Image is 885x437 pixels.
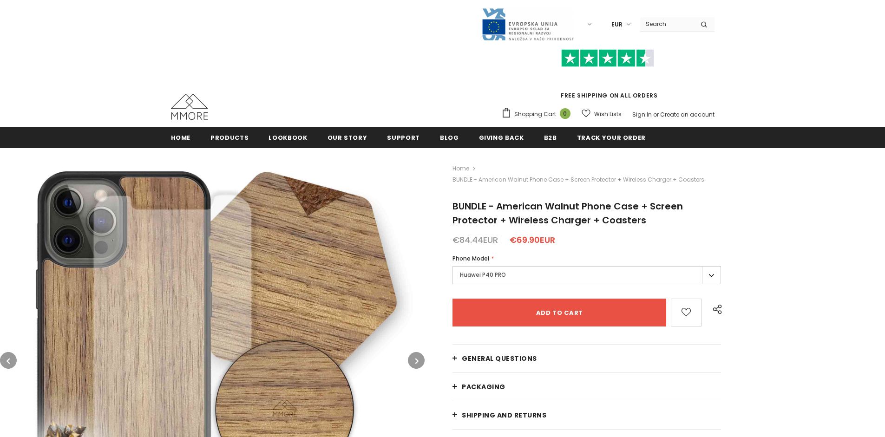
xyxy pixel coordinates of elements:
[510,234,555,246] span: €69.90EUR
[328,127,367,148] a: Our Story
[479,133,524,142] span: Giving back
[481,7,574,41] img: Javni Razpis
[501,67,715,91] iframe: Customer reviews powered by Trustpilot
[452,254,489,262] span: Phone Model
[632,111,652,118] a: Sign In
[582,106,622,122] a: Wish Lists
[594,110,622,119] span: Wish Lists
[452,345,721,372] a: General Questions
[452,401,721,429] a: Shipping and returns
[452,163,469,174] a: Home
[611,20,623,29] span: EUR
[440,127,459,148] a: Blog
[501,53,715,99] span: FREE SHIPPING ON ALL ORDERS
[210,127,249,148] a: Products
[462,354,537,363] span: General Questions
[171,127,191,148] a: Home
[452,234,498,246] span: €84.44EUR
[514,110,556,119] span: Shopping Cart
[560,108,570,119] span: 0
[269,133,307,142] span: Lookbook
[501,107,575,121] a: Shopping Cart 0
[171,133,191,142] span: Home
[452,266,721,284] label: Huawei P40 PRO
[269,127,307,148] a: Lookbook
[577,133,646,142] span: Track your order
[452,200,683,227] span: BUNDLE - American Walnut Phone Case + Screen Protector + Wireless Charger + Coasters
[544,133,557,142] span: B2B
[660,111,715,118] a: Create an account
[544,127,557,148] a: B2B
[387,133,420,142] span: support
[328,133,367,142] span: Our Story
[440,133,459,142] span: Blog
[452,299,666,326] input: Add to cart
[479,127,524,148] a: Giving back
[462,411,546,420] span: Shipping and returns
[387,127,420,148] a: support
[452,373,721,401] a: PACKAGING
[653,111,659,118] span: or
[561,49,654,67] img: Trust Pilot Stars
[210,133,249,142] span: Products
[481,20,574,28] a: Javni Razpis
[452,174,704,185] span: BUNDLE - American Walnut Phone Case + Screen Protector + Wireless Charger + Coasters
[171,94,208,120] img: MMORE Cases
[462,382,505,391] span: PACKAGING
[640,17,694,31] input: Search Site
[577,127,646,148] a: Track your order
